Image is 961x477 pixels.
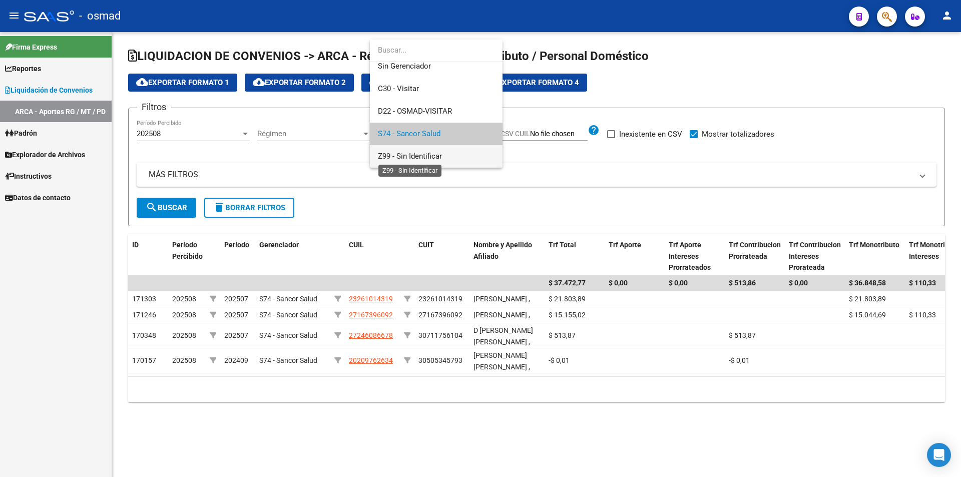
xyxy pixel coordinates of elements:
span: Z99 - Sin Identificar [378,152,442,161]
span: D22 - OSMAD-VISITAR [378,107,452,116]
div: Open Intercom Messenger [927,443,951,467]
span: C30 - Visitar [378,84,419,93]
span: S74 - Sancor Salud [378,129,440,138]
span: Sin Gerenciador [378,62,431,71]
